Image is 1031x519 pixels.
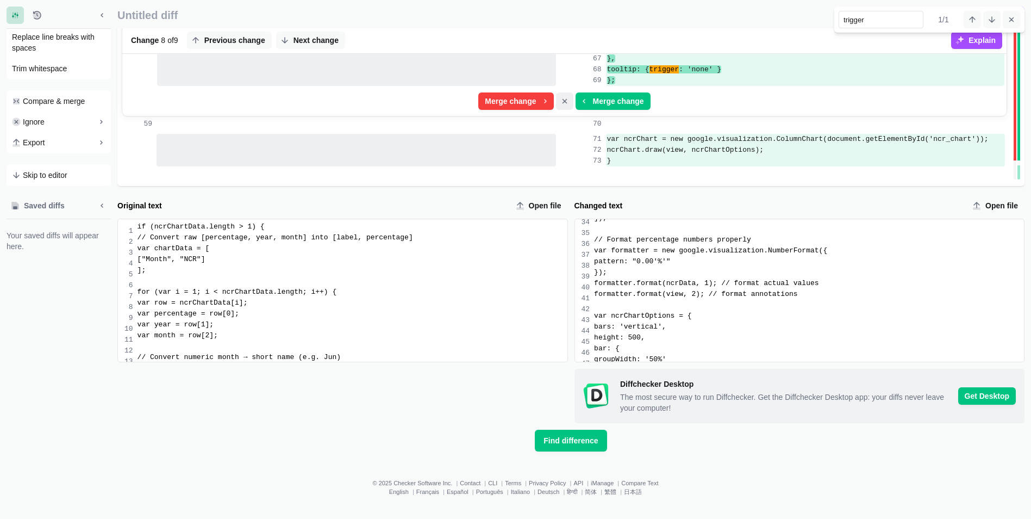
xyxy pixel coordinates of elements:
div: var month = row[2]; [138,330,567,341]
img: Diffchecker Desktop icon [583,383,609,409]
button: Explain [951,32,1002,49]
div: 3 [124,248,133,258]
li: © 2025 Checker Software Inc. [372,480,460,486]
button: Find difference [535,430,607,452]
div: 41 [582,293,590,304]
a: हिन्दी [567,489,577,495]
div: of 9 [131,35,178,46]
a: Português [476,489,503,495]
div: 8 [124,302,133,313]
button: Compare & merge [8,91,110,111]
div: 7 [124,291,133,302]
button: Minimize sidebar [93,7,111,24]
button: Previous search result [964,11,981,28]
a: Italiano [511,489,530,495]
button: Settings tab [7,7,24,24]
span: trigger [649,65,679,73]
div: 44 [582,326,590,337]
div: 35 [582,228,590,239]
button: Cancel search [1003,11,1020,28]
div: for (var i = 1; i < ncrChartData.length; i++) { [138,287,567,298]
a: Deutsch [538,489,559,495]
span: }, [607,54,616,63]
a: Compare Text [621,480,658,486]
div: 4 [124,258,133,269]
div: 2 [124,237,133,248]
div: // Convert raw [percentage, year, month] into [label, percentage] [138,232,567,243]
div: // Convert numeric month → short name (e.g. Jun) [138,352,567,363]
div: formatter.format(ncrData, 1); // format actual values [594,278,1024,289]
div: 42 [582,304,590,315]
span: Ignore [23,116,45,127]
div: 10 [124,324,133,335]
a: 日本語 [624,489,642,495]
button: Merge change [576,92,651,110]
div: 1/1 [938,14,948,25]
div: var year = row[1]; [138,319,567,330]
span: Saved diffs [22,200,67,211]
span: The most secure way to run Diffchecker. Get the Diffchecker Desktop app: your diffs never leave y... [620,392,949,413]
span: tooltip: { [607,65,649,73]
div: 11 [124,335,133,345]
div: 39 [582,271,590,282]
div: 40 [582,282,590,293]
div: var chartData = [ [138,243,567,254]
span: Merge change [483,96,538,107]
button: Next change [276,32,345,49]
a: Diffchecker Desktop iconDiffchecker Desktop The most secure way to run Diffchecker. Get the Diffc... [574,369,1024,423]
label: Changed text upload [968,197,1024,214]
a: 繁體 [604,489,616,495]
span: Diffchecker Desktop [620,379,949,390]
button: Ignore [8,112,110,132]
button: History tab [28,7,46,24]
div: var row = ncrChartData[i]; [138,298,567,308]
button: Previous change [187,32,272,49]
div: 38 [582,261,590,271]
div: var percentage = row[0]; [138,308,567,319]
button: Next search result [983,11,1001,28]
div: 37 [582,250,590,261]
div: height: 500, [594,332,1024,343]
div: }); [594,267,1024,278]
span: : 'none' } [679,65,721,73]
span: Previous change [202,35,267,46]
div: 36 [582,239,590,250]
div: if (ncrChartData.length > 1) { [138,221,567,232]
a: Français [416,489,439,495]
span: Open file [527,200,564,211]
button: Cancel merge [556,92,573,110]
a: Contact [460,480,480,486]
span: Export [23,137,45,148]
div: 6 [124,280,133,291]
div: formatter.format(view, 2); // format annotations [594,289,1024,300]
span: Get Desktop [958,387,1016,405]
div: pattern: "0.00'%'" [594,256,1024,267]
span: Your saved diffs will appear here. [7,230,111,252]
span: 8 [161,35,165,46]
span: Next change [291,35,341,46]
span: Explain [966,35,998,46]
div: bar: { [594,343,1024,354]
a: iManage [591,480,614,486]
label: Original text upload [511,197,568,214]
label: Original text [117,200,507,211]
a: Español [447,489,468,495]
button: Replace line breaks with spaces [8,27,110,58]
span: Untitled diff [117,9,838,22]
a: Privacy Policy [529,480,566,486]
div: bars: 'vertical', [594,322,1024,332]
div: var ncrChartOptions = { [594,311,1024,322]
div: ]; [138,265,567,276]
button: Merge change [478,92,553,110]
button: Export [8,133,110,152]
span: Compare & merge [23,96,85,107]
span: }; [607,76,616,84]
div: // Format percentage numbers properly [594,234,1024,245]
span: ncrChart.draw(view, ncrChartOptions); [607,146,764,154]
div: 9 [124,313,133,324]
div: 46 [582,348,590,359]
span: Skip to editor [23,170,67,181]
a: Terms [505,480,521,486]
a: CLI [488,480,497,486]
button: Minimize sidebar [93,197,111,214]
